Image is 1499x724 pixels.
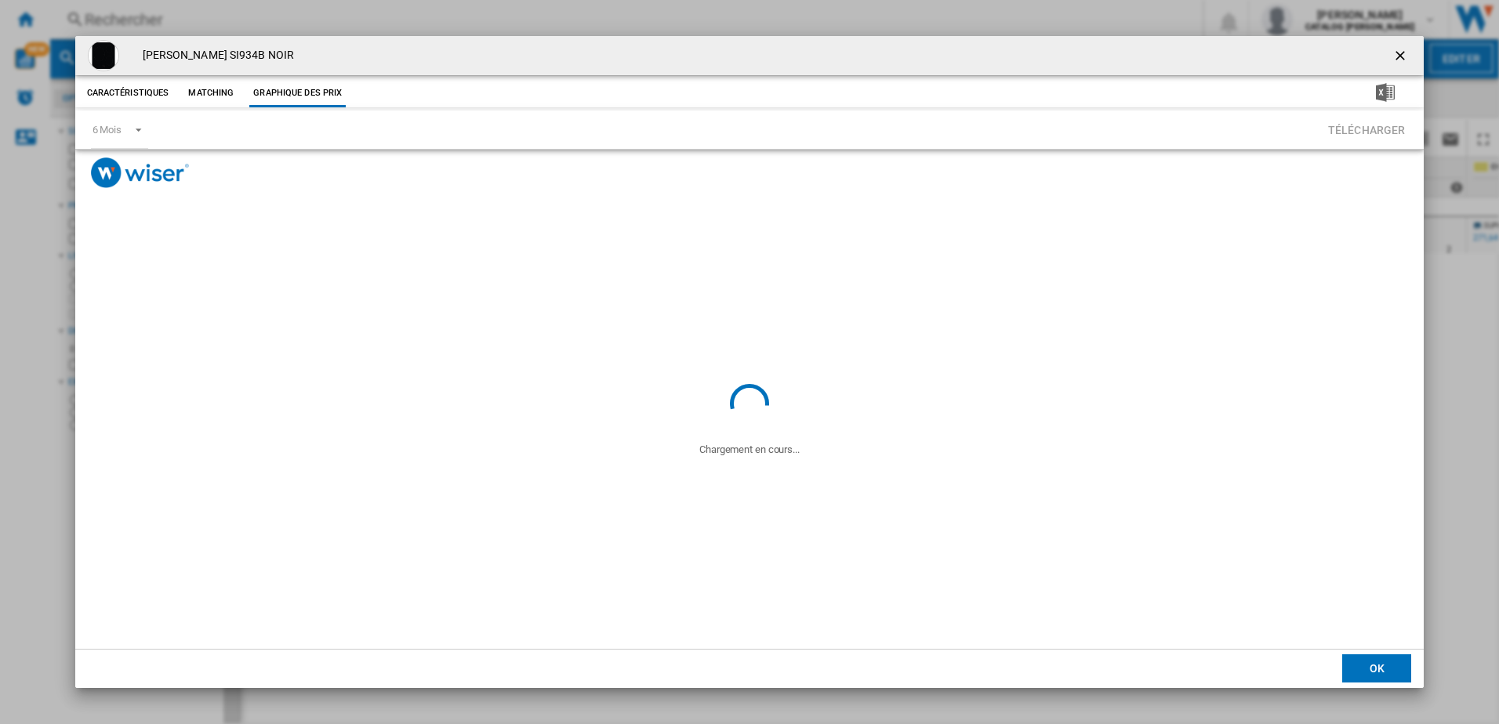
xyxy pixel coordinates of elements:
[91,157,189,188] img: logo_wiser_300x94.png
[1376,83,1395,102] img: excel-24x24.png
[135,48,295,63] h4: [PERSON_NAME] SI934B NOIR
[249,79,346,107] button: Graphique des prix
[88,40,119,71] img: MA26CA17SAUT0NA8Q-b6c7ef2b50-43-nw.jpg
[1386,40,1417,71] button: getI18NText('BUTTONS.CLOSE_DIALOG')
[75,36,1425,688] md-dialog: Product popup
[83,79,173,107] button: Caractéristiques
[1392,48,1411,67] ng-md-icon: getI18NText('BUTTONS.CLOSE_DIALOG')
[176,79,245,107] button: Matching
[1351,79,1420,107] button: Télécharger au format Excel
[699,443,800,455] ng-transclude: Chargement en cours...
[1342,654,1411,682] button: OK
[93,124,122,136] div: 6 Mois
[1323,115,1410,144] button: Télécharger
